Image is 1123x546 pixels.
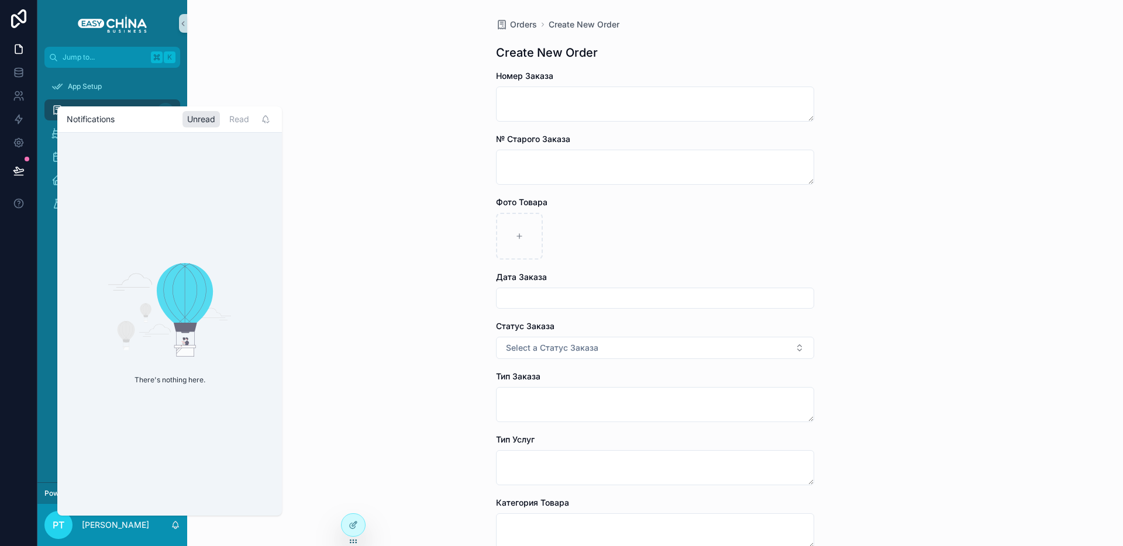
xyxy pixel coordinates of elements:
[510,19,537,30] span: Orders
[53,518,64,532] span: РТ
[496,321,554,331] span: Статус Заказа
[182,111,220,127] div: Unread
[506,342,598,354] span: Select a Статус Заказа
[44,47,180,68] button: Jump to...K
[78,14,147,33] img: App logo
[44,123,180,144] a: Отправки3
[165,53,174,62] span: K
[67,113,115,125] h1: Notifications
[496,197,547,207] span: Фото Товара
[44,193,180,214] a: База документов
[496,44,598,61] h1: Create New Order
[496,19,537,30] a: Orders
[496,337,814,359] button: Select Button
[158,103,173,117] div: 26
[68,105,91,115] span: Orders
[68,82,102,91] span: App Setup
[44,489,84,498] span: Powered by
[37,482,187,504] a: Powered by
[37,68,187,229] div: scrollable content
[496,134,570,144] span: № Старого Заказа
[496,497,569,507] span: Категория Товара
[125,366,215,394] p: There's nothing here.
[225,111,254,127] div: Read
[496,272,547,282] span: Дата Заказа
[44,76,180,97] a: App Setup
[63,53,146,62] span: Jump to...
[496,371,540,381] span: Тип Заказа
[549,19,619,30] a: Create New Order
[496,434,535,444] span: Тип Услуг
[44,146,180,167] a: Финансы
[82,519,149,531] p: [PERSON_NAME]
[44,99,180,120] a: Orders26
[44,170,180,191] a: Клиенты
[496,71,553,81] span: Номер Заказа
